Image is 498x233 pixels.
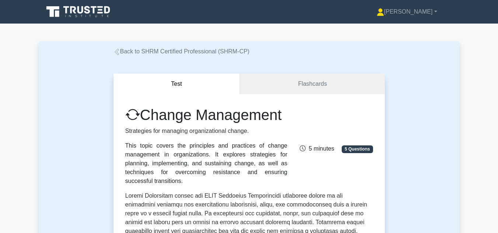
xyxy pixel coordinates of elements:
h1: Change Management [125,106,288,124]
a: [PERSON_NAME] [359,4,455,19]
p: Strategies for managing organizational change. [125,127,288,135]
button: Test [114,74,240,95]
a: Flashcards [240,74,384,95]
div: This topic covers the principles and practices of change management in organizations. It explores... [125,141,288,186]
span: 5 minutes [300,145,334,152]
a: Back to SHRM Certified Professional (SHRM-CP) [114,48,250,54]
span: 5 Questions [342,145,373,153]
